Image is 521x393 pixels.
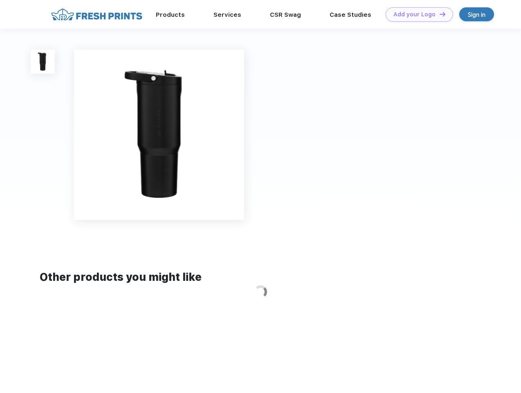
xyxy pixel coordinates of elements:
[74,50,244,220] img: func=resize&h=640
[459,7,494,21] a: Sign in
[40,269,481,285] div: Other products you might like
[440,12,445,16] img: DT
[393,11,436,18] div: Add your Logo
[156,11,185,18] a: Products
[49,7,145,22] img: fo%20logo%202.webp
[468,10,485,19] div: Sign in
[31,50,55,74] img: func=resize&h=100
